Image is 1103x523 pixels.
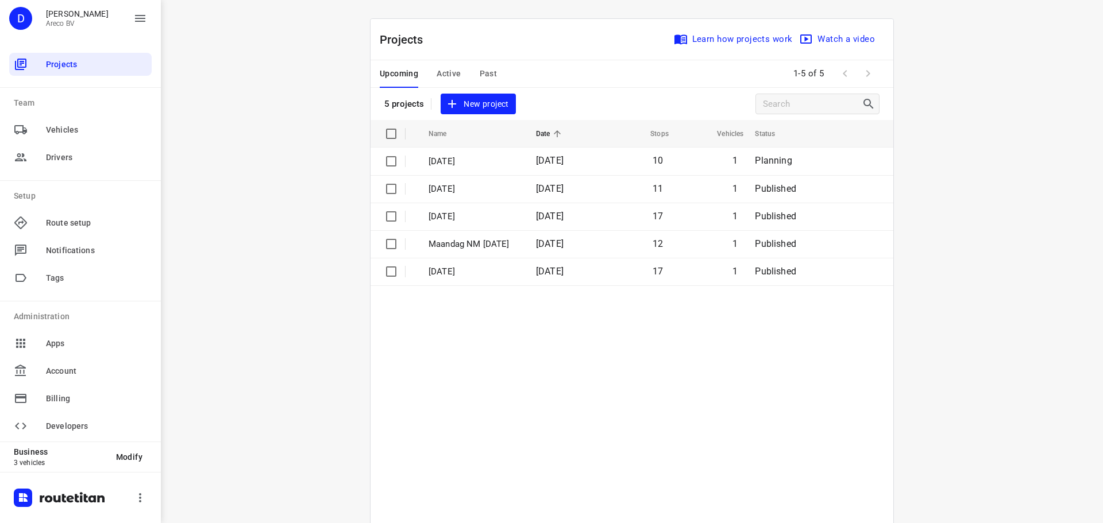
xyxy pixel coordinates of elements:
div: Vehicles [9,118,152,141]
span: [DATE] [536,211,564,222]
p: Vrijdag 5 September [429,265,519,278]
span: Published [755,266,796,277]
span: 12 [653,238,663,249]
span: Status [755,127,790,141]
span: Active [437,67,461,81]
span: Tags [46,272,147,284]
div: Search [862,97,879,111]
span: Stops [635,127,669,141]
span: Name [429,127,462,141]
span: [DATE] [536,183,564,194]
p: Areco BV [46,20,109,28]
span: [DATE] [536,266,564,277]
button: Modify [107,447,152,467]
span: Developers [46,420,147,432]
p: Donderdag 11 September [429,155,519,168]
span: Vehicles [702,127,743,141]
p: 5 projects [384,99,424,109]
p: Administration [14,311,152,323]
p: 3 vehicles [14,459,107,467]
span: 1 [732,155,738,166]
button: New project [441,94,515,115]
span: 1 [732,266,738,277]
span: Modify [116,452,142,462]
p: Woensdag 10 September [429,183,519,196]
p: Maandag NM 8 September [429,238,519,251]
span: Billing [46,393,147,405]
p: Setup [14,190,152,202]
span: 1 [732,183,738,194]
div: Notifications [9,239,152,262]
span: Projects [46,59,147,71]
span: [DATE] [536,238,564,249]
p: Business [14,447,107,456]
span: Published [755,238,796,249]
div: Account [9,359,152,382]
span: 11 [653,183,663,194]
span: 17 [653,266,663,277]
span: Published [755,183,796,194]
span: Route setup [46,217,147,229]
div: Apps [9,332,152,355]
span: Next Page [857,62,880,85]
span: Apps [46,338,147,350]
span: Past [480,67,497,81]
span: [DATE] [536,155,564,166]
div: Projects [9,53,152,76]
p: Projects [380,31,433,48]
div: Developers [9,414,152,437]
span: Planning [755,155,792,166]
span: Date [536,127,565,141]
span: Upcoming [380,67,418,81]
div: D [9,7,32,30]
span: Account [46,365,147,377]
span: 1 [732,211,738,222]
p: Team [14,97,152,109]
span: New project [448,97,508,111]
span: 1 [732,238,738,249]
p: Didier Evrard [46,9,109,18]
span: 1-5 of 5 [789,61,829,86]
input: Search projects [763,95,862,113]
span: Vehicles [46,124,147,136]
span: 17 [653,211,663,222]
div: Tags [9,266,152,289]
span: Drivers [46,152,147,164]
span: 10 [653,155,663,166]
p: Dinsdag 9 September [429,210,519,223]
div: Drivers [9,146,152,169]
div: Billing [9,387,152,410]
div: Route setup [9,211,152,234]
span: Previous Page [834,62,857,85]
span: Published [755,211,796,222]
span: Notifications [46,245,147,257]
